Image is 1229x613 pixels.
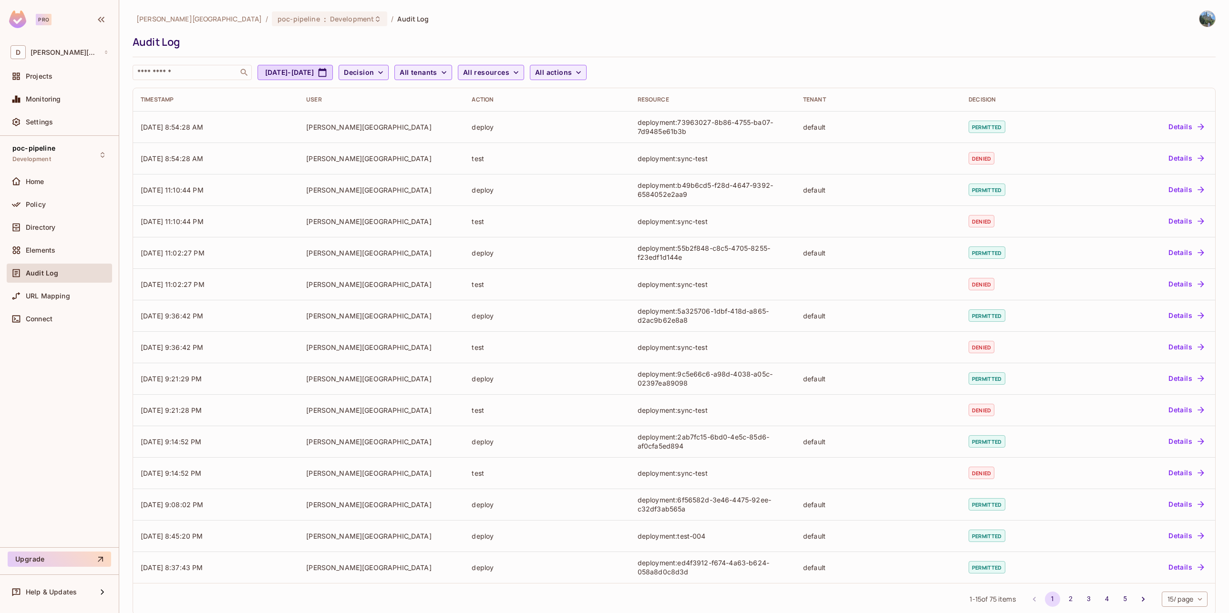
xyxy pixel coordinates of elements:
[141,501,204,509] span: [DATE] 9:08:02 PM
[9,10,26,28] img: SReyMgAAAABJRU5ErkJggg==
[472,343,622,352] div: test
[141,96,291,103] div: Timestamp
[1165,465,1208,480] button: Details
[638,432,788,450] div: deployment:2ab7fc15-6bd0-4e5c-85d6-af0cfa5ed894
[266,14,268,23] li: /
[969,435,1005,448] span: permitted
[472,406,622,415] div: test
[1165,308,1208,323] button: Details
[472,154,622,163] div: test
[472,563,622,572] div: deploy
[969,184,1005,196] span: permitted
[969,561,1005,573] span: permitted
[463,67,509,79] span: All resources
[458,65,524,80] button: All resources
[472,96,622,103] div: Action
[472,280,622,289] div: test
[1199,11,1215,27] img: David Santander
[1165,151,1208,166] button: Details
[306,343,456,352] div: [PERSON_NAME][GEOGRAPHIC_DATA]
[141,249,205,257] span: [DATE] 11:02:27 PM
[339,65,389,80] button: Decision
[969,278,994,290] span: denied
[1165,339,1208,355] button: Details
[803,374,953,383] div: default
[306,531,456,541] div: [PERSON_NAME][GEOGRAPHIC_DATA]
[330,14,374,23] span: Development
[638,495,788,513] div: deployment:6f56582d-3e46-4475-92ee-c32df3ab565a
[638,280,788,289] div: deployment:sync-test
[638,406,788,415] div: deployment:sync-test
[306,123,456,132] div: [PERSON_NAME][GEOGRAPHIC_DATA]
[638,244,788,262] div: deployment:55b2f848-c8c5-4705-8255-f23edf1d144e
[803,531,953,541] div: default
[638,118,788,136] div: deployment:73963027-8b86-4755-ba07-7d9485e61b3b
[1117,592,1133,607] button: Go to page 5
[141,186,204,194] span: [DATE] 11:10:44 PM
[1165,434,1208,449] button: Details
[141,217,204,225] span: [DATE] 11:10:44 PM
[26,224,55,231] span: Directory
[472,531,622,541] div: deploy
[141,406,202,414] span: [DATE] 9:21:28 PM
[141,438,202,446] span: [DATE] 9:14:52 PM
[26,588,77,596] span: Help & Updates
[400,67,437,79] span: All tenants
[141,469,202,477] span: [DATE] 9:14:52 PM
[306,185,456,194] div: [PERSON_NAME][GEOGRAPHIC_DATA]
[26,118,53,126] span: Settings
[1045,592,1060,607] button: page 1
[26,72,52,80] span: Projects
[472,248,622,257] div: deploy
[306,500,456,509] div: [PERSON_NAME][GEOGRAPHIC_DATA]
[638,96,788,103] div: Resource
[530,65,587,80] button: All actions
[472,123,622,132] div: deploy
[1165,528,1208,543] button: Details
[306,248,456,257] div: [PERSON_NAME][GEOGRAPHIC_DATA]
[1165,214,1208,229] button: Details
[969,530,1005,542] span: permitted
[141,343,204,351] span: [DATE] 9:36:42 PM
[306,469,456,478] div: [PERSON_NAME][GEOGRAPHIC_DATA]
[969,404,994,416] span: denied
[141,563,203,572] span: [DATE] 8:37:43 PM
[1165,245,1208,260] button: Details
[141,375,202,383] span: [DATE] 9:21:29 PM
[970,594,1015,604] span: 1 - 15 of 75 items
[26,315,52,323] span: Connect
[969,121,1005,133] span: permitted
[1165,371,1208,386] button: Details
[141,123,204,131] span: [DATE] 8:54:28 AM
[472,217,622,226] div: test
[803,185,953,194] div: default
[323,15,327,23] span: :
[306,563,456,572] div: [PERSON_NAME][GEOGRAPHIC_DATA]
[472,185,622,194] div: deploy
[12,155,51,163] span: Development
[969,152,994,164] span: denied
[638,531,788,541] div: deployment:test-004
[8,552,111,567] button: Upgrade
[472,500,622,509] div: deploy
[803,311,953,320] div: default
[638,369,788,388] div: deployment:9c5e66c6-a98d-4038-a05c-02397ea89098
[969,96,1073,103] div: Decision
[10,45,26,59] span: D
[306,406,456,415] div: [PERSON_NAME][GEOGRAPHIC_DATA]
[36,14,52,25] div: Pro
[803,500,953,509] div: default
[472,437,622,446] div: deploy
[1165,119,1208,134] button: Details
[1025,592,1152,607] nav: pagination navigation
[141,532,203,540] span: [DATE] 8:45:20 PM
[638,558,788,576] div: deployment:ed4f3912-f674-4a63-b624-058a8d0c8d3d
[803,123,953,132] div: default
[803,96,953,103] div: Tenant
[969,341,994,353] span: denied
[133,35,1211,49] div: Audit Log
[1081,592,1096,607] button: Go to page 3
[26,178,44,185] span: Home
[26,201,46,208] span: Policy
[141,280,205,288] span: [DATE] 11:02:27 PM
